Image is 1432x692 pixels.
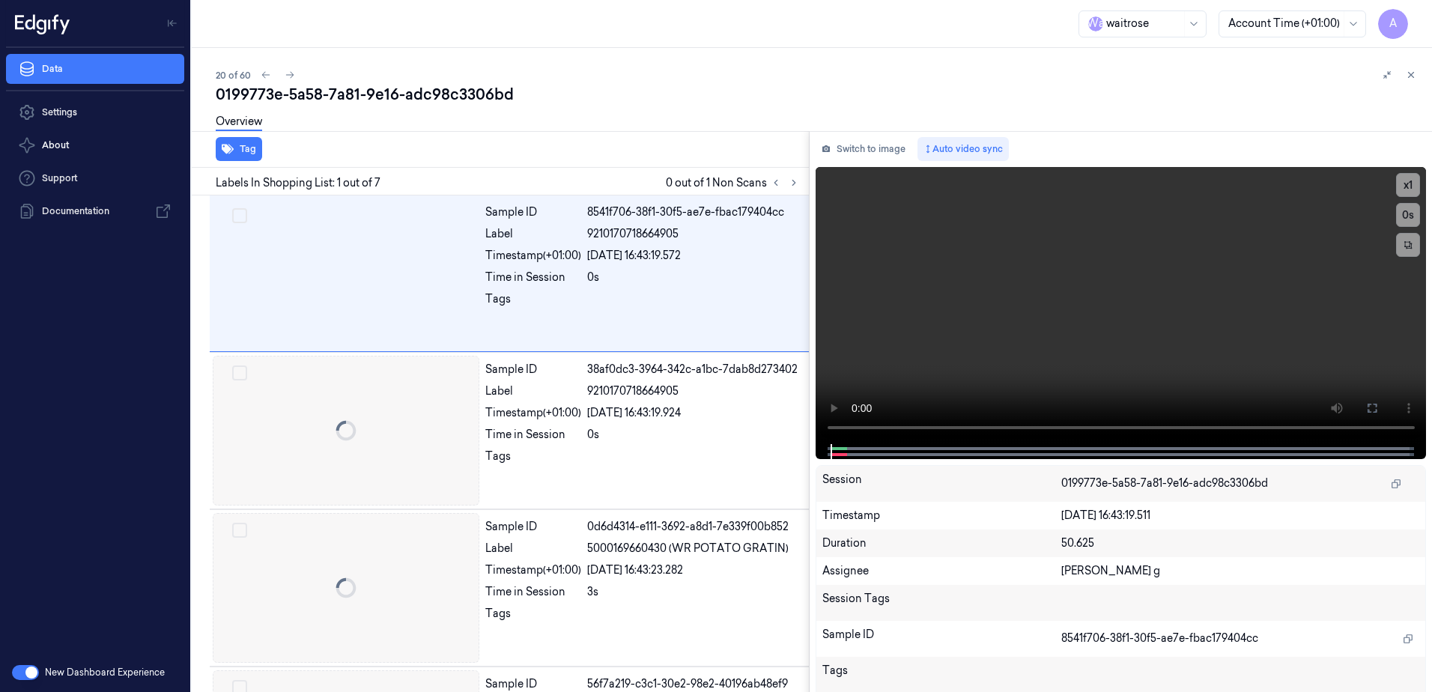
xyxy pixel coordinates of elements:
[232,523,247,538] button: Select row
[587,584,800,600] div: 3s
[587,270,800,285] div: 0s
[587,405,800,421] div: [DATE] 16:43:19.924
[160,11,184,35] button: Toggle Navigation
[485,204,581,220] div: Sample ID
[485,405,581,421] div: Timestamp (+01:00)
[485,383,581,399] div: Label
[232,365,247,380] button: Select row
[822,535,1061,551] div: Duration
[822,627,1061,651] div: Sample ID
[587,541,789,556] span: 5000169660430 (WR POTATO GRATIN)
[587,676,800,692] div: 56f7a219-c3c1-30e2-98e2-40196ab48ef9
[6,54,184,84] a: Data
[485,562,581,578] div: Timestamp (+01:00)
[587,427,800,443] div: 0s
[485,226,581,242] div: Label
[1061,563,1420,579] div: [PERSON_NAME] g
[216,114,262,131] a: Overview
[1396,203,1420,227] button: 0s
[587,362,800,377] div: 38af0dc3-3964-342c-a1bc-7dab8d273402
[485,584,581,600] div: Time in Session
[485,270,581,285] div: Time in Session
[216,69,251,82] span: 20 of 60
[6,163,184,193] a: Support
[6,130,184,160] button: About
[587,204,800,220] div: 8541f706-38f1-30f5-ae7e-fbac179404cc
[485,248,581,264] div: Timestamp (+01:00)
[587,226,679,242] span: 9210170718664905
[1396,173,1420,197] button: x1
[1061,476,1268,491] span: 0199773e-5a58-7a81-9e16-adc98c3306bd
[822,563,1061,579] div: Assignee
[822,591,1061,615] div: Session Tags
[816,137,911,161] button: Switch to image
[485,541,581,556] div: Label
[6,97,184,127] a: Settings
[1061,631,1258,646] span: 8541f706-38f1-30f5-ae7e-fbac179404cc
[485,606,581,630] div: Tags
[1061,535,1420,551] div: 50.625
[1088,16,1103,31] span: W a
[822,472,1061,496] div: Session
[1061,508,1420,523] div: [DATE] 16:43:19.511
[6,196,184,226] a: Documentation
[485,291,581,315] div: Tags
[587,562,800,578] div: [DATE] 16:43:23.282
[485,362,581,377] div: Sample ID
[485,449,581,473] div: Tags
[485,676,581,692] div: Sample ID
[587,519,800,535] div: 0d6d4314-e111-3692-a8d1-7e339f00b852
[822,663,1061,687] div: Tags
[666,174,803,192] span: 0 out of 1 Non Scans
[232,208,247,223] button: Select row
[587,383,679,399] span: 9210170718664905
[1378,9,1408,39] button: A
[917,137,1009,161] button: Auto video sync
[587,248,800,264] div: [DATE] 16:43:19.572
[485,519,581,535] div: Sample ID
[216,137,262,161] button: Tag
[485,427,581,443] div: Time in Session
[216,84,1420,105] div: 0199773e-5a58-7a81-9e16-adc98c3306bd
[822,508,1061,523] div: Timestamp
[216,175,380,191] span: Labels In Shopping List: 1 out of 7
